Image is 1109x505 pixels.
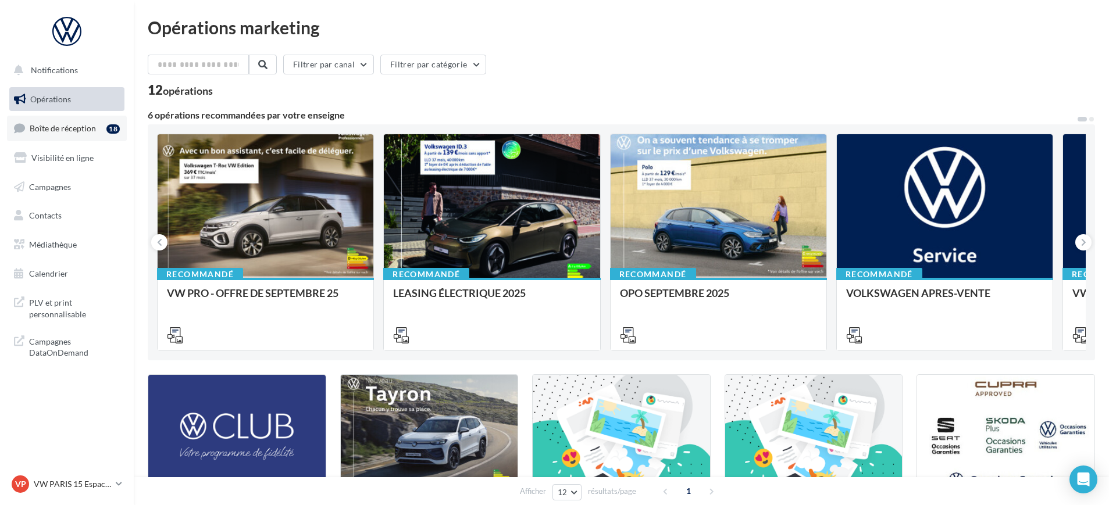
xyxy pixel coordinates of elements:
[7,262,127,286] a: Calendrier
[148,84,213,96] div: 12
[620,287,817,310] div: OPO SEPTEMBRE 2025
[29,268,68,278] span: Calendrier
[7,290,127,324] a: PLV et print personnalisable
[7,146,127,170] a: Visibilité en ligne
[7,329,127,363] a: Campagnes DataOnDemand
[552,484,582,500] button: 12
[7,116,127,141] a: Boîte de réception18
[846,287,1043,310] div: VOLKSWAGEN APRES-VENTE
[31,65,78,75] span: Notifications
[1069,465,1097,493] div: Open Intercom Messenger
[30,123,96,133] span: Boîte de réception
[610,268,696,281] div: Recommandé
[29,181,71,191] span: Campagnes
[558,488,568,497] span: 12
[157,268,243,281] div: Recommandé
[29,334,120,359] span: Campagnes DataOnDemand
[31,153,94,163] span: Visibilité en ligne
[836,268,922,281] div: Recommandé
[9,473,124,495] a: VP VW PARIS 15 Espace Suffren
[29,239,77,249] span: Médiathèque
[520,486,546,497] span: Afficher
[7,203,127,228] a: Contacts
[29,295,120,320] span: PLV et print personnalisable
[106,124,120,134] div: 18
[393,287,590,310] div: LEASING ÉLECTRIQUE 2025
[30,94,71,104] span: Opérations
[679,482,698,500] span: 1
[7,87,127,112] a: Opérations
[383,268,469,281] div: Recommandé
[380,55,486,74] button: Filtrer par catégorie
[163,85,213,96] div: opérations
[167,287,364,310] div: VW PRO - OFFRE DE SEPTEMBRE 25
[15,478,26,490] span: VP
[7,232,127,257] a: Médiathèque
[7,58,122,83] button: Notifications
[148,110,1076,120] div: 6 opérations recommandées par votre enseigne
[29,210,62,220] span: Contacts
[283,55,374,74] button: Filtrer par canal
[34,478,111,490] p: VW PARIS 15 Espace Suffren
[148,19,1095,36] div: Opérations marketing
[7,175,127,199] a: Campagnes
[588,486,636,497] span: résultats/page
